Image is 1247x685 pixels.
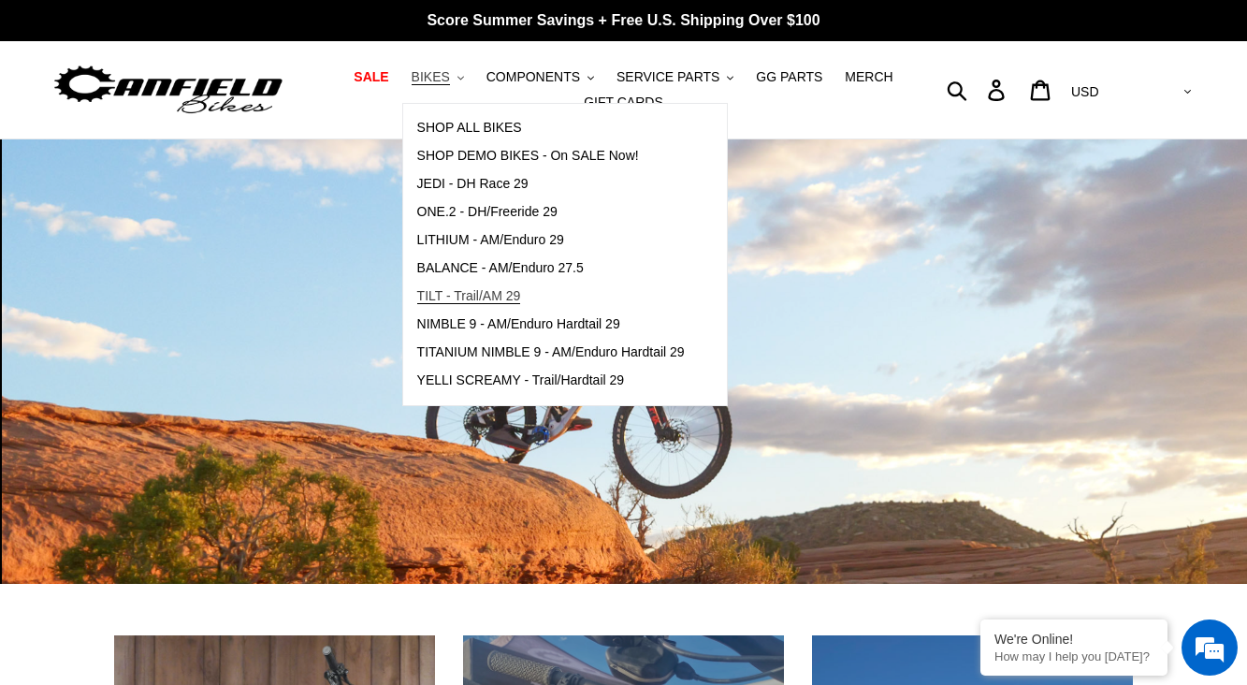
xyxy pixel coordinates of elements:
[403,311,699,339] a: NIMBLE 9 - AM/Enduro Hardtail 29
[417,148,639,164] span: SHOP DEMO BIKES - On SALE Now!
[60,94,107,140] img: d_696896380_company_1647369064580_696896380
[403,255,699,283] a: BALANCE - AM/Enduro 27.5
[616,69,719,85] span: SERVICE PARTS
[403,170,699,198] a: JEDI - DH Race 29
[477,65,603,90] button: COMPONENTS
[417,372,625,388] span: YELLI SCREAMY - Trail/Hardtail 29
[607,65,743,90] button: SERVICE PARTS
[417,232,564,248] span: LITHIUM - AM/Enduro 29
[756,69,822,85] span: GG PARTS
[403,339,699,367] a: TITANIUM NIMBLE 9 - AM/Enduro Hardtail 29
[354,69,388,85] span: SALE
[109,216,258,405] span: We're online!
[417,204,558,220] span: ONE.2 - DH/Freeride 29
[417,344,685,360] span: TITANIUM NIMBLE 9 - AM/Enduro Hardtail 29
[747,65,832,90] a: GG PARTS
[403,283,699,311] a: TILT - Trail/AM 29
[994,632,1153,647] div: We're Online!
[417,176,529,192] span: JEDI - DH Race 29
[307,9,352,54] div: Minimize live chat window
[412,69,450,85] span: BIKES
[574,90,673,115] a: GIFT CARDS
[51,61,285,120] img: Canfield Bikes
[344,65,398,90] a: SALE
[403,142,699,170] a: SHOP DEMO BIKES - On SALE Now!
[403,367,699,395] a: YELLI SCREAMY - Trail/Hardtail 29
[417,316,620,332] span: NIMBLE 9 - AM/Enduro Hardtail 29
[125,105,342,129] div: Chat with us now
[9,473,356,538] textarea: Type your message and hit 'Enter'
[994,649,1153,663] p: How may I help you today?
[835,65,902,90] a: MERCH
[21,103,49,131] div: Navigation go back
[403,226,699,255] a: LITHIUM - AM/Enduro 29
[486,69,580,85] span: COMPONENTS
[403,198,699,226] a: ONE.2 - DH/Freeride 29
[845,69,892,85] span: MERCH
[417,288,521,304] span: TILT - Trail/AM 29
[417,260,584,276] span: BALANCE - AM/Enduro 27.5
[417,120,522,136] span: SHOP ALL BIKES
[584,95,663,110] span: GIFT CARDS
[403,114,699,142] a: SHOP ALL BIKES
[402,65,473,90] button: BIKES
